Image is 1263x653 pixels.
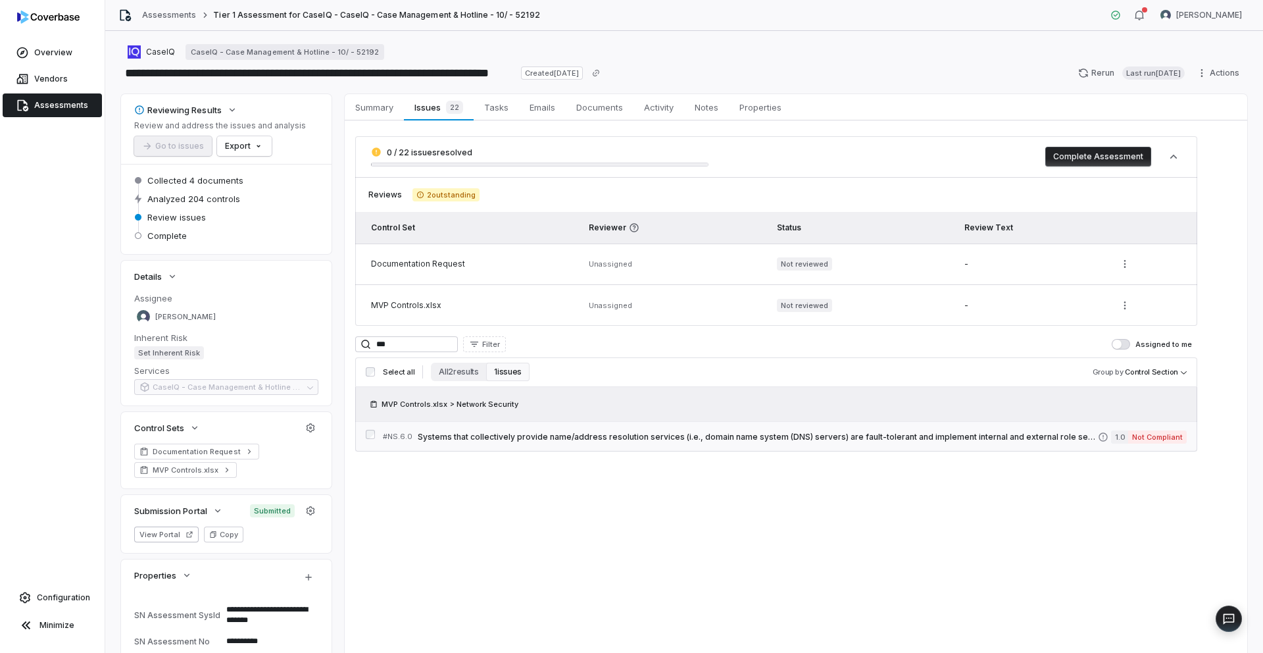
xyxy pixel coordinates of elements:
dt: Services [134,365,318,377]
button: View Portal [134,527,199,542]
dt: Assignee [134,292,318,304]
button: Copy link [584,61,608,85]
span: # NS.6.0 [383,432,412,442]
p: Review and address the issues and analysis [134,120,306,131]
span: [PERSON_NAME] [1176,10,1242,20]
span: Control Sets [134,422,184,434]
button: Samuel Folarin avatar[PERSON_NAME] [1152,5,1250,25]
span: Collected 4 documents [147,174,243,186]
button: Copy [204,527,243,542]
span: Vendors [34,74,68,84]
span: Review issues [147,211,206,223]
span: Tasks [479,99,514,116]
div: - [964,300,1099,311]
span: Properties [134,569,176,581]
button: Minimize [5,612,99,639]
span: Configuration [37,592,90,603]
button: Reviewing Results [130,98,241,122]
button: https://caseiq.com/CaseIQ [124,40,179,64]
label: Assigned to me [1112,339,1192,350]
span: CaseIQ [146,47,175,57]
a: Overview [3,41,102,65]
button: Control Sets [130,416,204,440]
span: Review Text [964,222,1013,232]
div: SN Assessment No [134,637,221,646]
a: Assessments [3,93,102,117]
span: Control Set [371,222,415,232]
span: Reviews [368,190,402,200]
span: Documentation Request [153,446,241,457]
button: RerunLast run[DATE] [1070,63,1193,83]
button: Submission Portal [130,499,227,523]
button: Assigned to me [1112,339,1130,350]
span: Unassigned [589,259,632,269]
a: Documentation Request [134,444,259,459]
span: Select all [383,367,414,377]
span: Submitted [250,504,295,517]
span: Group by [1093,367,1124,377]
span: Notes [689,99,724,116]
span: Overview [34,47,72,58]
span: Issues [409,98,468,117]
span: Details [134,271,162,282]
button: All 2 results [431,363,486,381]
span: 1.0 [1111,431,1128,444]
div: Reviewing Results [134,104,222,116]
span: MVP Controls.xlsx [153,465,218,475]
span: Systems that collectively provide name/address resolution services (i.e., domain name system (DNS... [418,432,1098,442]
a: #NS.6.0Systems that collectively provide name/address resolution services (i.e., domain name syst... [383,422,1187,452]
button: Export [217,136,272,156]
span: MVP Controls.xlsx > Network Security [382,399,518,409]
span: Unassigned [589,301,632,310]
span: Minimize [39,620,74,631]
input: Select all [366,367,375,377]
div: - [964,259,1099,269]
button: Filter [463,336,506,352]
span: Set Inherent Risk [134,346,204,359]
dt: Inherent Risk [134,332,318,344]
span: Analyzed 204 controls [147,193,240,205]
img: logo-D7KZi-bG.svg [17,11,80,24]
span: Not Compliant [1128,431,1187,444]
span: Not reviewed [777,299,832,312]
span: Not reviewed [777,257,832,271]
span: [PERSON_NAME] [155,312,216,322]
span: Assessments [34,100,88,111]
span: Activity [639,99,679,116]
img: Samuel Folarin avatar [137,310,150,323]
span: Reviewer [589,222,761,233]
span: Tier 1 Assessment for CaseIQ - CaseIQ - Case Management & Hotline - 10/ - 52192 [213,10,539,20]
img: Samuel Folarin avatar [1160,10,1171,20]
span: Filter [482,340,500,350]
div: SN Assessment SysId [134,610,221,620]
div: Documentation Request [371,259,573,269]
button: Details [130,265,182,288]
span: Properties [734,99,787,116]
span: 22 [446,101,463,114]
button: Properties [130,563,196,587]
span: Submission Portal [134,505,207,517]
span: Last run [DATE] [1122,66,1185,80]
span: Summary [350,99,399,116]
a: Configuration [5,586,99,610]
span: Status [777,222,801,232]
button: Actions [1193,63,1247,83]
span: Complete [147,230,187,242]
div: MVP Controls.xlsx [371,300,573,311]
span: Documents [571,99,628,116]
span: 2 outstanding [412,188,480,201]
button: Complete Assessment [1045,147,1151,167]
span: 0 / 22 issues resolved [387,147,472,157]
a: Vendors [3,67,102,91]
span: Emails [524,99,560,116]
a: Assessments [142,10,196,20]
a: CaseIQ - Case Management & Hotline - 10/ - 52192 [186,44,384,60]
span: Created [DATE] [521,66,583,80]
a: MVP Controls.xlsx [134,462,237,478]
button: 1 issues [486,363,529,381]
